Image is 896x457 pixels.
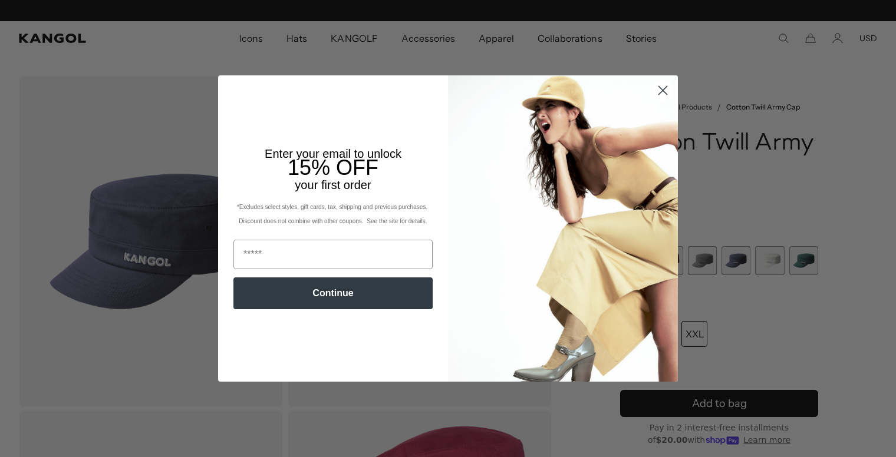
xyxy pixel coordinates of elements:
[265,147,401,160] span: Enter your email to unlock
[288,155,378,180] span: 15% OFF
[295,178,371,191] span: your first order
[237,204,429,224] span: *Excludes select styles, gift cards, tax, shipping and previous purchases. Discount does not comb...
[653,80,673,101] button: Close dialog
[448,75,678,382] img: 93be19ad-e773-4382-80b9-c9d740c9197f.jpeg
[233,277,433,309] button: Continue
[233,240,433,269] input: Email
